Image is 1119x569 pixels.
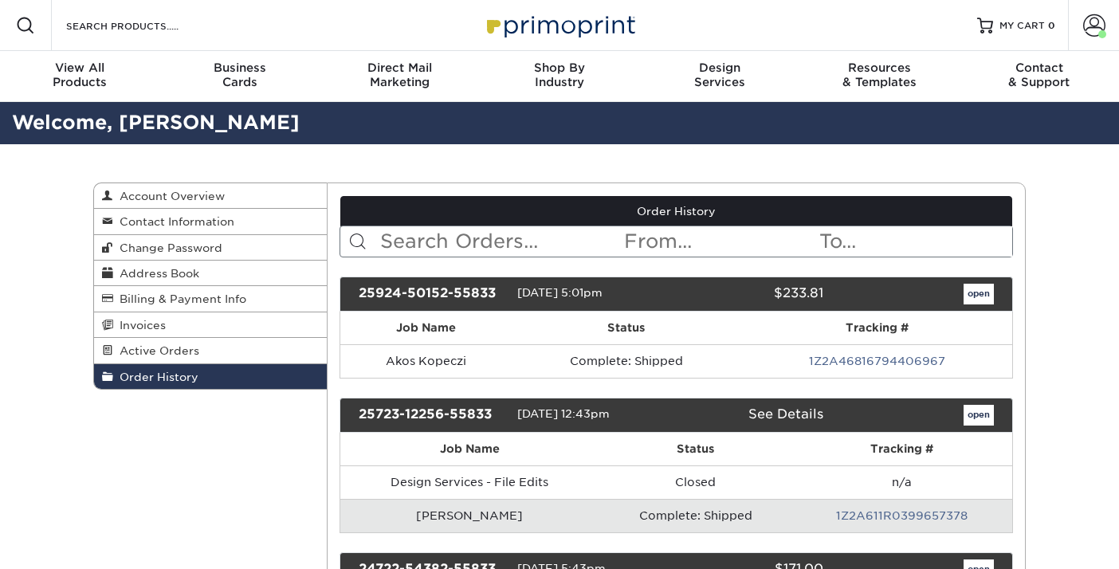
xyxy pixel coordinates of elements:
input: From... [622,226,817,257]
a: DesignServices [639,51,799,102]
a: Active Orders [94,338,327,363]
th: Tracking # [741,312,1012,344]
th: Tracking # [792,433,1012,465]
input: SEARCH PRODUCTS..... [65,16,220,35]
input: Search Orders... [379,226,623,257]
span: Business [160,61,320,75]
span: 0 [1048,20,1055,31]
span: Change Password [113,241,222,254]
a: Address Book [94,261,327,286]
span: Account Overview [113,190,225,202]
span: Shop By [480,61,640,75]
th: Job Name [340,312,512,344]
th: Job Name [340,433,599,465]
th: Status [599,433,792,465]
input: To... [818,226,1012,257]
a: open [964,284,994,304]
span: Billing & Payment Info [113,292,246,305]
a: 1Z2A611R0399657378 [836,509,968,522]
span: Resources [799,61,960,75]
div: 25924-50152-55833 [347,284,517,304]
span: Invoices [113,319,166,332]
div: & Support [959,61,1119,89]
td: n/a [792,465,1012,499]
a: Invoices [94,312,327,338]
td: Akos Kopeczi [340,344,512,378]
a: Account Overview [94,183,327,209]
a: Resources& Templates [799,51,960,102]
a: Shop ByIndustry [480,51,640,102]
span: Design [639,61,799,75]
a: Direct MailMarketing [320,51,480,102]
div: Cards [160,61,320,89]
a: open [964,405,994,426]
span: MY CART [999,19,1045,33]
img: Primoprint [480,8,639,42]
a: Contact Information [94,209,327,234]
a: 1Z2A46816794406967 [809,355,945,367]
span: [DATE] 12:43pm [517,407,610,420]
span: Active Orders [113,344,199,357]
td: Complete: Shipped [512,344,741,378]
div: & Templates [799,61,960,89]
div: Marketing [320,61,480,89]
a: Billing & Payment Info [94,286,327,312]
a: See Details [748,406,823,422]
span: Order History [113,371,198,383]
span: Contact Information [113,215,234,228]
div: Services [639,61,799,89]
span: Direct Mail [320,61,480,75]
th: Status [512,312,741,344]
div: 25723-12256-55833 [347,405,517,426]
span: [DATE] 5:01pm [517,286,603,299]
span: Address Book [113,267,199,280]
a: Order History [340,196,1013,226]
td: Design Services - File Edits [340,465,599,499]
td: [PERSON_NAME] [340,499,599,532]
a: BusinessCards [160,51,320,102]
a: Change Password [94,235,327,261]
a: Order History [94,364,327,389]
td: Closed [599,465,792,499]
td: Complete: Shipped [599,499,792,532]
span: Contact [959,61,1119,75]
a: Contact& Support [959,51,1119,102]
div: Industry [480,61,640,89]
div: $233.81 [664,284,834,304]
